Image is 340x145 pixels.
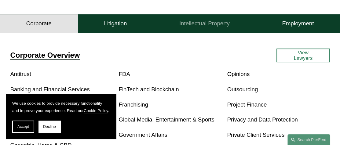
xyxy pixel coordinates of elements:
[26,20,52,27] h4: Corporate
[227,86,258,92] a: Outsourcing
[227,116,298,123] a: Privacy and Data Protection
[227,71,250,77] a: Opinions
[287,134,330,145] a: Search this site
[38,121,60,133] button: Decline
[276,49,330,62] a: View Lawyers
[12,121,34,133] button: Accept
[104,20,127,27] h4: Litigation
[179,20,230,27] h4: Intellectual Property
[227,132,285,138] a: Private Client Services
[10,51,80,59] a: Corporate Overview
[10,71,31,77] a: Antitrust
[119,101,148,108] a: Franchising
[227,101,267,108] a: Project Finance
[17,125,29,129] span: Accept
[12,100,110,114] p: We use cookies to provide necessary functionality and improve your experience. Read our .
[119,86,179,92] a: FinTech and Blockchain
[119,132,167,138] a: Government Affairs
[10,86,90,92] a: Banking and Financial Services
[119,71,130,77] a: FDA
[119,116,214,123] a: Global Media, Entertainment & Sports
[43,125,56,129] span: Decline
[84,108,108,113] a: Cookie Policy
[6,94,116,139] section: Cookie banner
[282,20,314,27] h4: Employment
